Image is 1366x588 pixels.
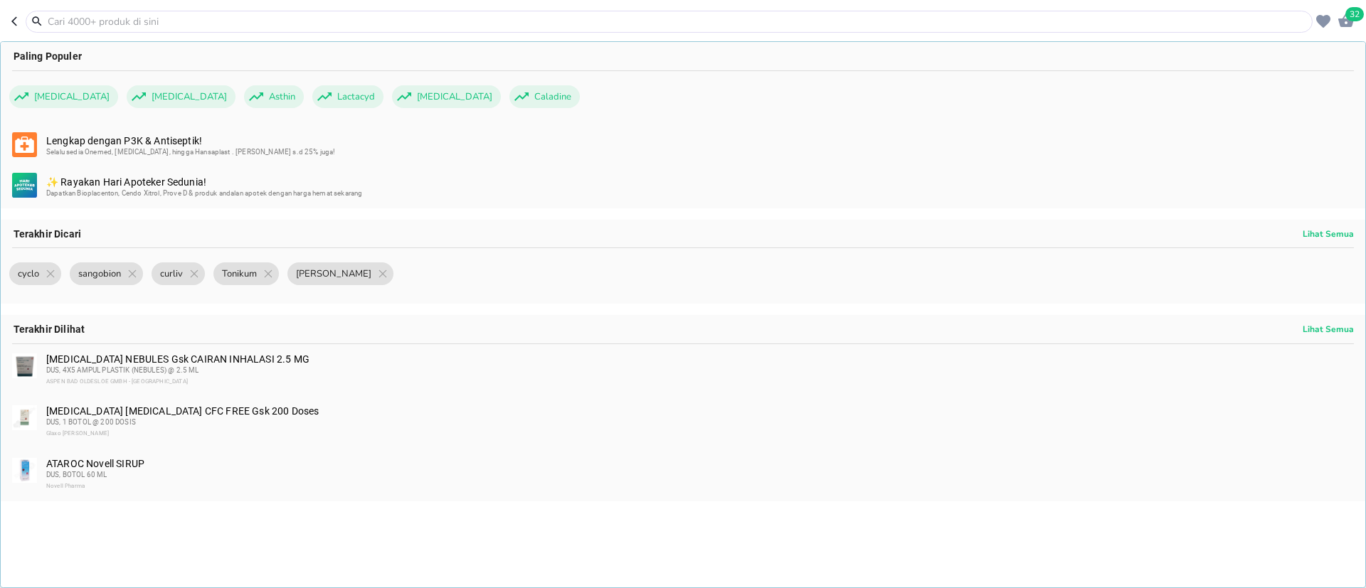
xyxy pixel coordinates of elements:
button: 32 [1334,9,1355,31]
span: Caladine [526,85,580,108]
input: Cari 4000+ produk di sini [46,14,1309,29]
div: Caladine [509,85,580,108]
div: ✨ Rayakan Hari Apoteker Sedunia! [46,176,1352,199]
span: 32 [1345,7,1364,21]
div: [PERSON_NAME] [287,262,393,285]
span: sangobion [70,262,129,285]
div: Tonikum [213,262,279,285]
span: DUS, 4X5 AMPUL PLASTIK (NEBULES) @ 2.5 ML [46,366,199,374]
div: sangobion [70,262,143,285]
img: b4dbc6bd-13c0-48bd-bda2-71397b69545d.svg [12,132,37,157]
div: Lengkap dengan P3K & Antiseptik! [46,135,1352,158]
span: [MEDICAL_DATA] [26,85,118,108]
div: cyclo [9,262,61,285]
span: Novell Pharma [46,483,85,489]
span: DUS, 1 BOTOL @ 200 DOSIS [46,418,136,426]
span: ASPEN BAD OLDESLOE GMBH - [GEOGRAPHIC_DATA] [46,378,188,385]
span: Glaxo [PERSON_NAME] [46,430,109,437]
div: ATAROC Novell SIRUP [46,458,1352,492]
div: Terakhir Dilihat [1,315,1365,343]
img: efbe559c-b315-4a9d-8991-07e890afe28e.svg [12,173,37,198]
span: Selalu sedia Onemed, [MEDICAL_DATA], hingga Hansaplast . [PERSON_NAME] s.d 25% juga! [46,148,335,156]
span: Lactacyd [329,85,383,108]
div: Asthin [244,85,304,108]
span: [PERSON_NAME] [287,262,380,285]
div: [MEDICAL_DATA] [127,85,235,108]
p: Lihat Semua [1303,228,1354,240]
span: Dapatkan Bioplacenton, Cendo Xitrol, Prove D & produk andalan apotek dengan harga hemat sekarang [46,189,362,197]
span: curliv [152,262,191,285]
span: [MEDICAL_DATA] [408,85,501,108]
p: Lihat Semua [1303,324,1354,335]
div: Terakhir Dicari [1,220,1365,248]
div: [MEDICAL_DATA] [9,85,118,108]
span: Asthin [260,85,304,108]
span: cyclo [9,262,48,285]
div: curliv [152,262,205,285]
div: [MEDICAL_DATA] [MEDICAL_DATA] CFC FREE Gsk 200 Doses [46,405,1352,439]
span: Tonikum [213,262,265,285]
div: Lactacyd [312,85,383,108]
div: Paling Populer [1,42,1365,70]
div: [MEDICAL_DATA] NEBULES Gsk CAIRAN INHALASI 2.5 MG [46,353,1352,387]
div: [MEDICAL_DATA] [392,85,501,108]
span: DUS, BOTOL 60 ML [46,471,107,479]
span: [MEDICAL_DATA] [143,85,235,108]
